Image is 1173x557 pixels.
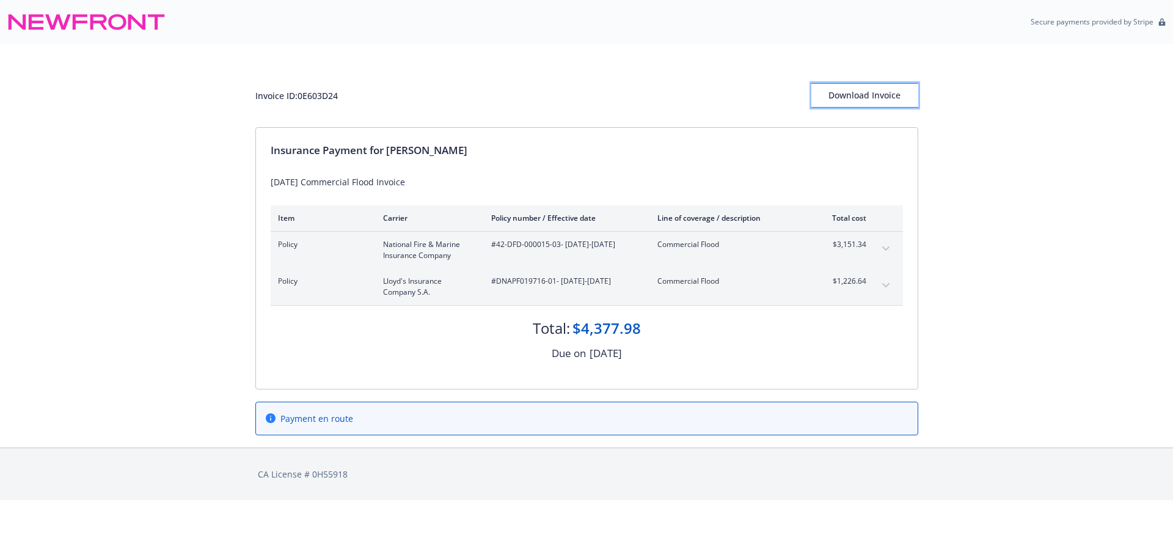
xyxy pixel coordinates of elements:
div: PolicyNational Fire & Marine Insurance Company#42-DFD-000015-03- [DATE]-[DATE]Commercial Flood$3,... [271,232,903,268]
div: Item [278,213,364,223]
p: Secure payments provided by Stripe [1031,17,1153,27]
span: $1,226.64 [820,276,866,287]
div: Total cost [820,213,866,223]
div: [DATE] Commercial Flood Invoice [271,175,903,188]
div: PolicyLloyd's Insurance Company S.A.#DNAPF019716-01- [DATE]-[DATE]Commercial Flood$1,226.64expand... [271,268,903,305]
span: Commercial Flood [657,239,801,250]
span: $3,151.34 [820,239,866,250]
span: Commercial Flood [657,276,801,287]
div: Carrier [383,213,472,223]
span: #42-DFD-000015-03 - [DATE]-[DATE] [491,239,638,250]
span: National Fire & Marine Insurance Company [383,239,472,261]
div: [DATE] [590,345,622,361]
button: expand content [876,239,896,259]
span: Policy [278,276,364,287]
div: CA License # 0H55918 [258,468,916,481]
div: Due on [552,345,586,361]
button: expand content [876,276,896,295]
div: Total: [533,318,570,339]
button: Download Invoice [811,83,918,108]
div: $4,377.98 [572,318,641,339]
span: Policy [278,239,364,250]
div: Insurance Payment for [PERSON_NAME] [271,142,903,158]
span: #DNAPF019716-01 - [DATE]-[DATE] [491,276,638,287]
span: Lloyd's Insurance Company S.A. [383,276,472,298]
div: Policy number / Effective date [491,213,638,223]
div: Line of coverage / description [657,213,801,223]
div: Download Invoice [811,84,918,107]
span: Payment en route [280,412,353,425]
div: Invoice ID: 0E603D24 [255,89,338,102]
